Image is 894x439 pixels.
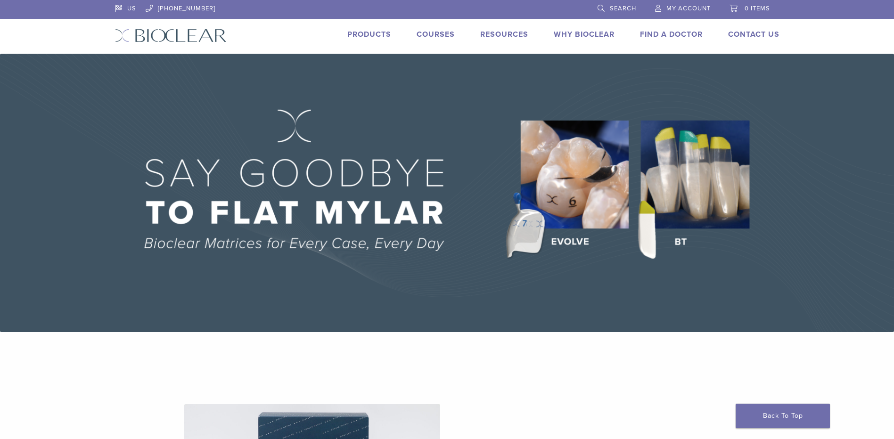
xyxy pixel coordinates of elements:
[115,29,227,42] img: Bioclear
[347,30,391,39] a: Products
[554,30,615,39] a: Why Bioclear
[610,5,636,12] span: Search
[728,30,779,39] a: Contact Us
[745,5,770,12] span: 0 items
[417,30,455,39] a: Courses
[736,404,830,428] a: Back To Top
[480,30,528,39] a: Resources
[666,5,711,12] span: My Account
[640,30,703,39] a: Find A Doctor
